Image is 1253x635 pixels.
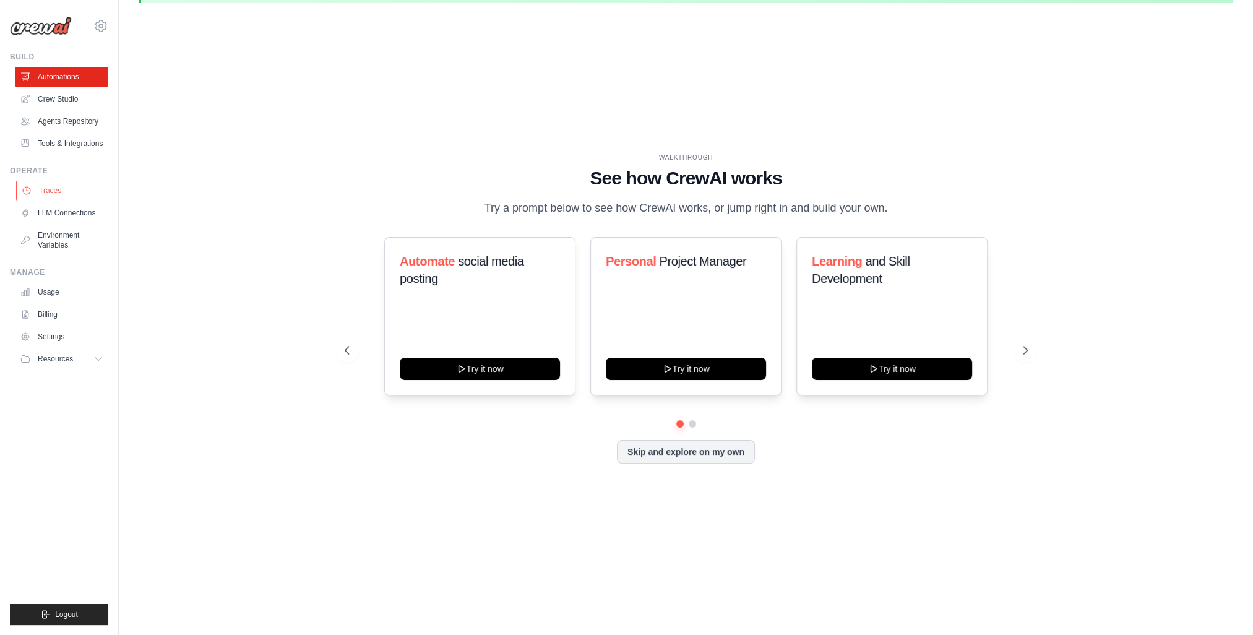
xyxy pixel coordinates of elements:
[1191,576,1253,635] iframe: Chat Widget
[345,167,1028,189] h1: See how CrewAI works
[15,305,108,324] a: Billing
[15,203,108,223] a: LLM Connections
[15,282,108,302] a: Usage
[10,17,72,35] img: Logo
[345,153,1028,162] div: WALKTHROUGH
[478,199,894,217] p: Try a prompt below to see how CrewAI works, or jump right in and build your own.
[812,358,972,380] button: Try it now
[659,254,746,268] span: Project Manager
[400,358,560,380] button: Try it now
[15,225,108,255] a: Environment Variables
[15,111,108,131] a: Agents Repository
[400,254,455,268] span: Automate
[16,181,110,201] a: Traces
[606,358,766,380] button: Try it now
[15,89,108,109] a: Crew Studio
[606,254,656,268] span: Personal
[400,254,524,285] span: social media posting
[55,610,78,620] span: Logout
[10,604,108,625] button: Logout
[10,52,108,62] div: Build
[15,134,108,153] a: Tools & Integrations
[15,67,108,87] a: Automations
[15,349,108,369] button: Resources
[812,254,862,268] span: Learning
[10,166,108,176] div: Operate
[617,440,755,464] button: Skip and explore on my own
[15,327,108,347] a: Settings
[10,267,108,277] div: Manage
[38,354,73,364] span: Resources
